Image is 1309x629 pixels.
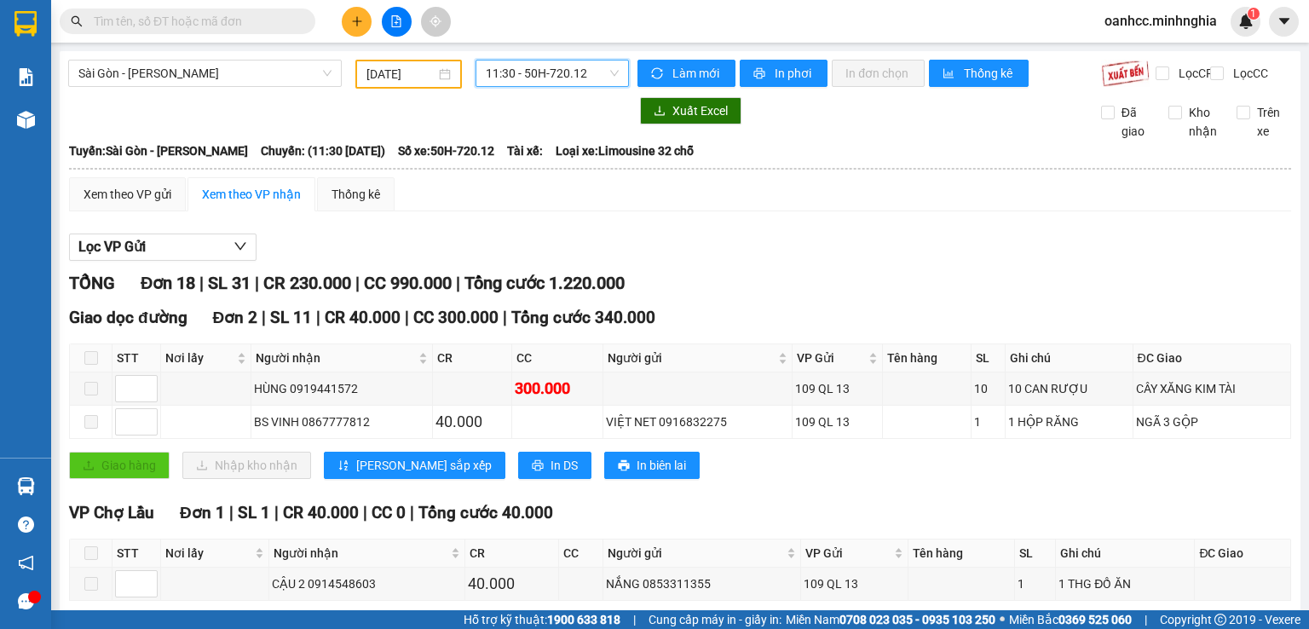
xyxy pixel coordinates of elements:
div: Xem theo VP nhận [202,185,301,204]
span: Đơn 1 [180,503,225,522]
span: message [18,593,34,609]
span: bar-chart [943,67,957,81]
th: ĐC Giao [1133,344,1291,372]
th: Ghi chú [1006,344,1133,372]
button: printerIn biên lai [604,452,700,479]
span: TỔNG [69,273,115,293]
div: VIỆT NET 0916832275 [606,413,789,431]
div: 1 THG ĐỒ ĂN [1058,574,1191,593]
span: download [654,105,666,118]
span: | [262,308,266,327]
span: CC 0 [372,503,406,522]
span: Sài Gòn - Phan Rí [78,61,332,86]
span: | [274,503,279,522]
span: ⚪️ [1000,616,1005,623]
span: | [503,308,507,327]
span: Làm mới [672,64,722,83]
span: | [199,273,204,293]
span: Số xe: 50H-720.12 [398,141,494,160]
span: Cung cấp máy in - giấy in: [649,610,781,629]
div: 1 [1018,574,1052,593]
div: Xem theo VP gửi [84,185,171,204]
input: 10/10/2025 [366,65,435,84]
span: | [355,273,360,293]
span: Tổng cước 1.220.000 [464,273,625,293]
div: 109 QL 13 [795,413,879,431]
div: 300.000 [515,377,600,401]
span: Loại xe: Limousine 32 chỗ [556,141,694,160]
th: SL [1015,540,1056,568]
span: VP Gửi [805,544,891,563]
div: 1 [974,413,1002,431]
span: Lọc CR [1172,64,1216,83]
span: CR 40.000 [325,308,401,327]
th: Ghi chú [1056,540,1195,568]
span: In phơi [775,64,814,83]
strong: 0369 525 060 [1058,613,1132,626]
img: solution-icon [17,68,35,86]
button: downloadNhập kho nhận [182,452,311,479]
div: 40.000 [435,410,508,434]
span: | [363,503,367,522]
span: sort-ascending [337,459,349,473]
th: STT [112,540,161,568]
span: SL 11 [270,308,312,327]
span: Trên xe [1250,103,1292,141]
td: 109 QL 13 [801,568,909,601]
span: VP Gửi [797,349,865,367]
span: Miền Nam [786,610,995,629]
span: printer [532,459,544,473]
button: In đơn chọn [832,60,925,87]
span: | [456,273,460,293]
img: warehouse-icon [17,111,35,129]
div: NẮNG 0853311355 [606,574,798,593]
span: VP Chợ Lầu [69,503,154,522]
span: Chuyến: (11:30 [DATE]) [261,141,385,160]
span: | [1145,610,1147,629]
span: CR 230.000 [263,273,351,293]
div: 10 [974,379,1002,398]
sup: 1 [1248,8,1260,20]
button: caret-down [1269,7,1299,37]
span: SL 31 [208,273,251,293]
span: Người nhận [256,349,415,367]
th: STT [112,344,161,372]
span: | [316,308,320,327]
span: Xuất Excel [672,101,728,120]
span: SL 1 [238,503,270,522]
th: CR [433,344,511,372]
button: downloadXuất Excel [640,97,741,124]
span: Hỗ trợ kỹ thuật: [464,610,620,629]
button: file-add [382,7,412,37]
button: uploadGiao hàng [69,452,170,479]
th: CC [559,540,603,568]
img: icon-new-feature [1238,14,1254,29]
span: Đơn 2 [213,308,258,327]
span: CR 40.000 [283,503,359,522]
div: 10 CAN RƯỢU [1008,379,1129,398]
img: logo-vxr [14,11,37,37]
button: syncLàm mới [637,60,735,87]
th: ĐC Giao [1195,540,1291,568]
th: CR [465,540,560,568]
span: Nơi lấy [165,544,251,563]
td: CÂY XĂNG KIM TÀI [1133,372,1291,406]
input: Tìm tên, số ĐT hoặc mã đơn [94,12,295,31]
span: Thống kê [964,64,1015,83]
span: Miền Bắc [1009,610,1132,629]
th: Tên hàng [908,540,1015,568]
span: Đơn 18 [141,273,195,293]
th: Tên hàng [883,344,972,372]
span: | [255,273,259,293]
button: aim [421,7,451,37]
span: Người gửi [608,349,775,367]
span: notification [18,555,34,571]
div: 40.000 [468,572,556,596]
span: printer [618,459,630,473]
span: Đã giao [1115,103,1156,141]
span: printer [753,67,768,81]
div: 109 QL 13 [804,574,906,593]
b: Tuyến: Sài Gòn - [PERSON_NAME] [69,144,248,158]
span: Người nhận [274,544,447,563]
button: bar-chartThống kê [929,60,1029,87]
